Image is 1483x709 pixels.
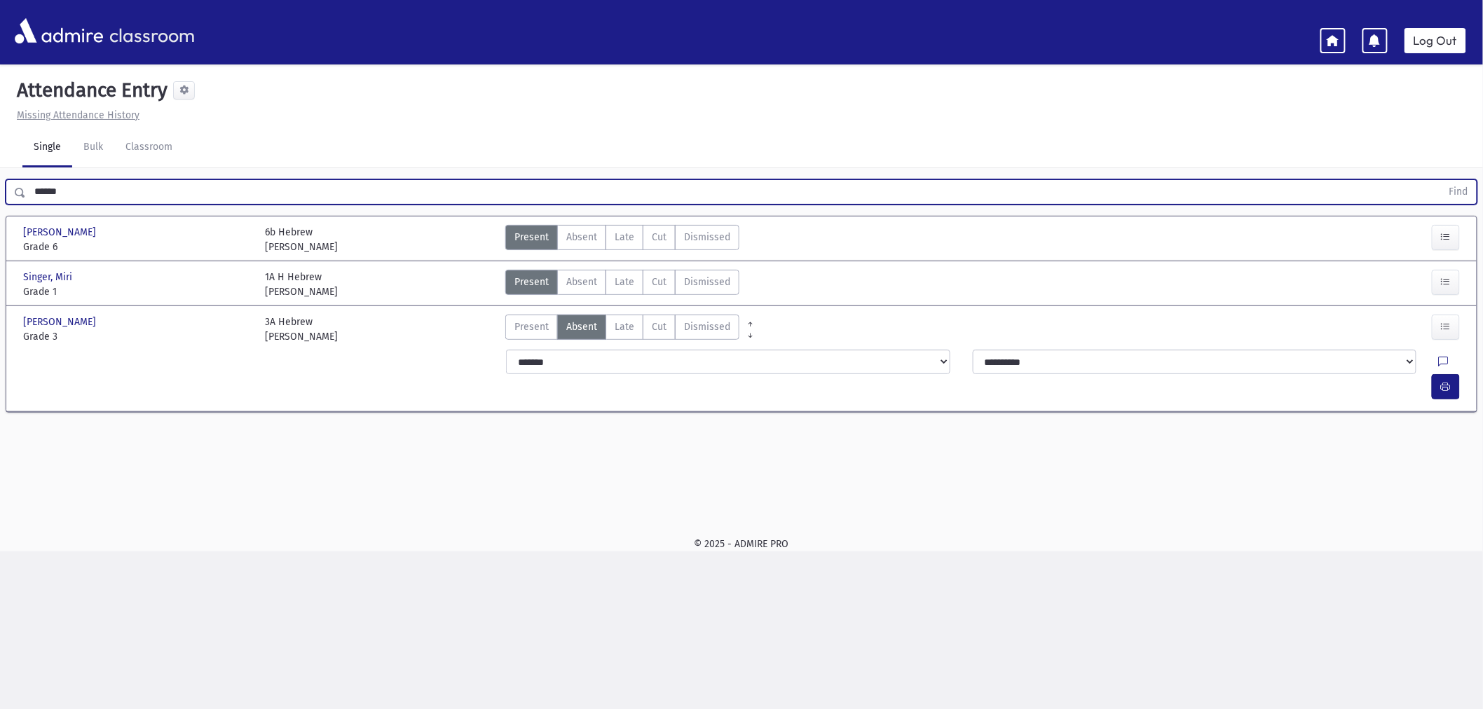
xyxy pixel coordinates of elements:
a: Single [22,128,72,167]
div: AttTypes [505,270,739,299]
span: Cut [652,319,667,334]
u: Missing Attendance History [17,109,139,121]
span: Present [514,275,549,289]
span: classroom [107,13,195,50]
h5: Attendance Entry [11,78,168,102]
span: Singer, Miri [23,270,75,284]
div: AttTypes [505,315,739,344]
span: Dismissed [684,319,730,334]
span: Absent [566,319,597,334]
span: Dismissed [684,275,730,289]
a: Classroom [114,128,184,167]
span: Late [615,275,634,289]
a: Missing Attendance History [11,109,139,121]
span: [PERSON_NAME] [23,225,99,240]
a: Bulk [72,128,114,167]
span: Cut [652,275,667,289]
span: Present [514,230,549,245]
span: Cut [652,230,667,245]
span: Grade 3 [23,329,251,344]
span: Grade 6 [23,240,251,254]
div: 3A Hebrew [PERSON_NAME] [265,315,338,344]
div: 1A H Hebrew [PERSON_NAME] [265,270,338,299]
span: Present [514,319,549,334]
span: Absent [566,275,597,289]
div: AttTypes [505,225,739,254]
span: Absent [566,230,597,245]
a: Log Out [1405,28,1466,53]
div: © 2025 - ADMIRE PRO [22,537,1461,551]
div: 6b Hebrew [PERSON_NAME] [265,225,338,254]
span: Dismissed [684,230,730,245]
button: Find [1441,180,1477,204]
span: [PERSON_NAME] [23,315,99,329]
span: Late [615,319,634,334]
span: Late [615,230,634,245]
span: Grade 1 [23,284,251,299]
img: AdmirePro [11,15,107,47]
